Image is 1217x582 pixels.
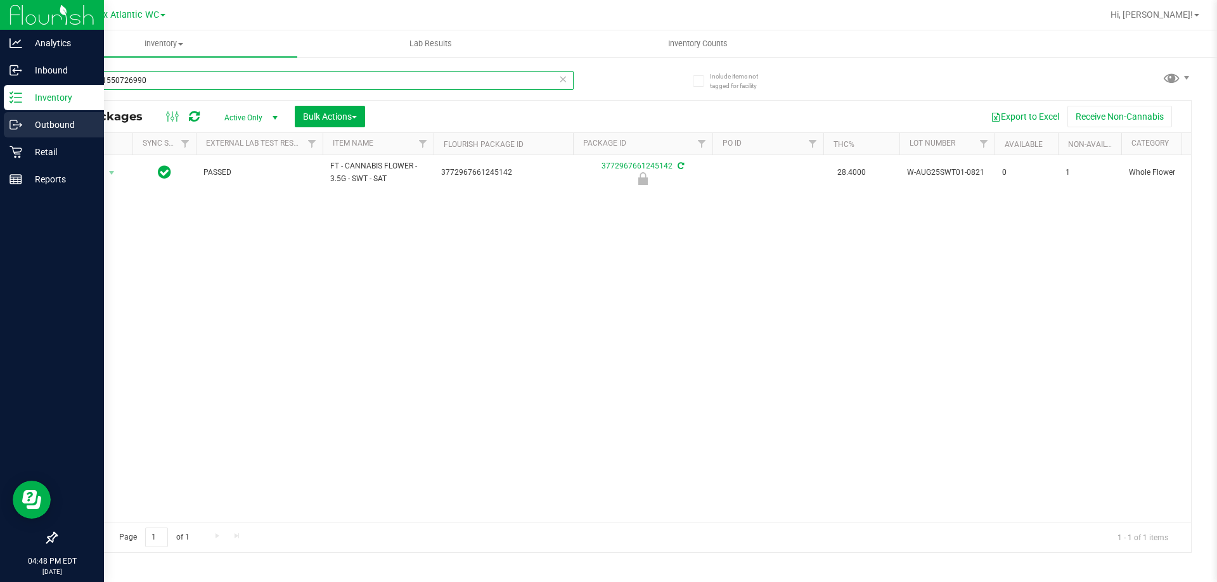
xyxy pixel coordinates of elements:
a: Inventory Counts [564,30,831,57]
p: Inventory [22,90,98,105]
span: PASSED [203,167,315,179]
button: Export to Excel [982,106,1067,127]
a: Inventory [30,30,297,57]
span: 28.4000 [831,163,872,182]
p: [DATE] [6,567,98,576]
p: Retail [22,144,98,160]
span: Inventory Counts [651,38,745,49]
inline-svg: Inbound [10,64,22,77]
a: Package ID [583,139,626,148]
a: Filter [802,133,823,155]
a: PO ID [723,139,742,148]
inline-svg: Inventory [10,91,22,104]
span: 1 [1066,167,1114,179]
a: THC% [834,140,854,149]
div: Quarantine [571,172,714,185]
span: Sync from Compliance System [676,161,684,170]
span: Lab Results [392,38,469,49]
p: 04:48 PM EDT [6,555,98,567]
iframe: Resource center [13,481,51,519]
a: Item Name [333,139,373,148]
span: All Packages [66,110,155,123]
span: W-AUG25SWT01-0821 [907,167,987,179]
span: Hi, [PERSON_NAME]! [1111,9,1193,20]
span: 1 - 1 of 1 items [1107,528,1178,547]
a: Available [1005,140,1043,149]
a: External Lab Test Result [206,139,306,148]
input: 1 [145,528,168,547]
a: 3772967661245142 [602,161,673,170]
button: Bulk Actions [295,106,365,127]
p: Inbound [22,63,98,78]
a: Filter [175,133,196,155]
button: Receive Non-Cannabis [1067,106,1172,127]
span: In Sync [158,163,171,181]
p: Outbound [22,117,98,132]
a: Flourish Package ID [444,140,524,149]
span: Include items not tagged for facility [710,72,773,91]
inline-svg: Analytics [10,37,22,49]
span: Bulk Actions [303,111,357,122]
p: Reports [22,172,98,187]
a: Filter [692,133,712,155]
a: Filter [413,133,434,155]
p: Analytics [22,35,98,51]
a: Non-Available [1068,140,1124,149]
span: 0 [1002,167,1050,179]
span: 3772967661245142 [441,167,565,179]
span: Clear [558,71,567,87]
inline-svg: Outbound [10,118,22,131]
span: FT - CANNABIS FLOWER - 3.5G - SWT - SAT [330,160,426,184]
span: Jax Atlantic WC [93,9,159,20]
a: Lot Number [910,139,955,148]
a: Lab Results [297,30,564,57]
a: Sync Status [143,139,191,148]
inline-svg: Retail [10,146,22,158]
a: Category [1131,139,1169,148]
a: Filter [974,133,995,155]
span: Inventory [30,38,297,49]
inline-svg: Reports [10,173,22,186]
a: Filter [302,133,323,155]
span: select [104,164,120,182]
input: Search Package ID, Item Name, SKU, Lot or Part Number... [56,71,574,90]
span: Page of 1 [108,528,200,547]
